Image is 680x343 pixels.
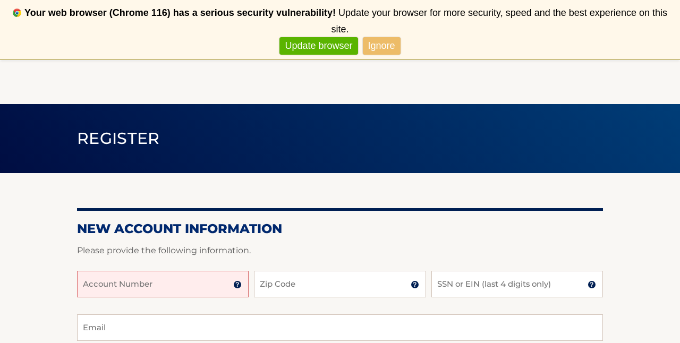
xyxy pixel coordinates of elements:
h2: New Account Information [77,221,603,237]
a: Update browser [279,37,358,55]
p: Please provide the following information. [77,243,603,258]
b: Your web browser (Chrome 116) has a serious security vulnerability! [24,7,336,18]
img: tooltip.svg [588,280,596,289]
input: Email [77,314,603,341]
a: Ignore [363,37,401,55]
span: Update your browser for more security, speed and the best experience on this site. [331,7,667,35]
img: tooltip.svg [411,280,419,289]
input: Zip Code [254,271,426,297]
input: Account Number [77,271,249,297]
img: tooltip.svg [233,280,242,289]
input: SSN or EIN (last 4 digits only) [431,271,603,297]
span: Register [77,128,160,148]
